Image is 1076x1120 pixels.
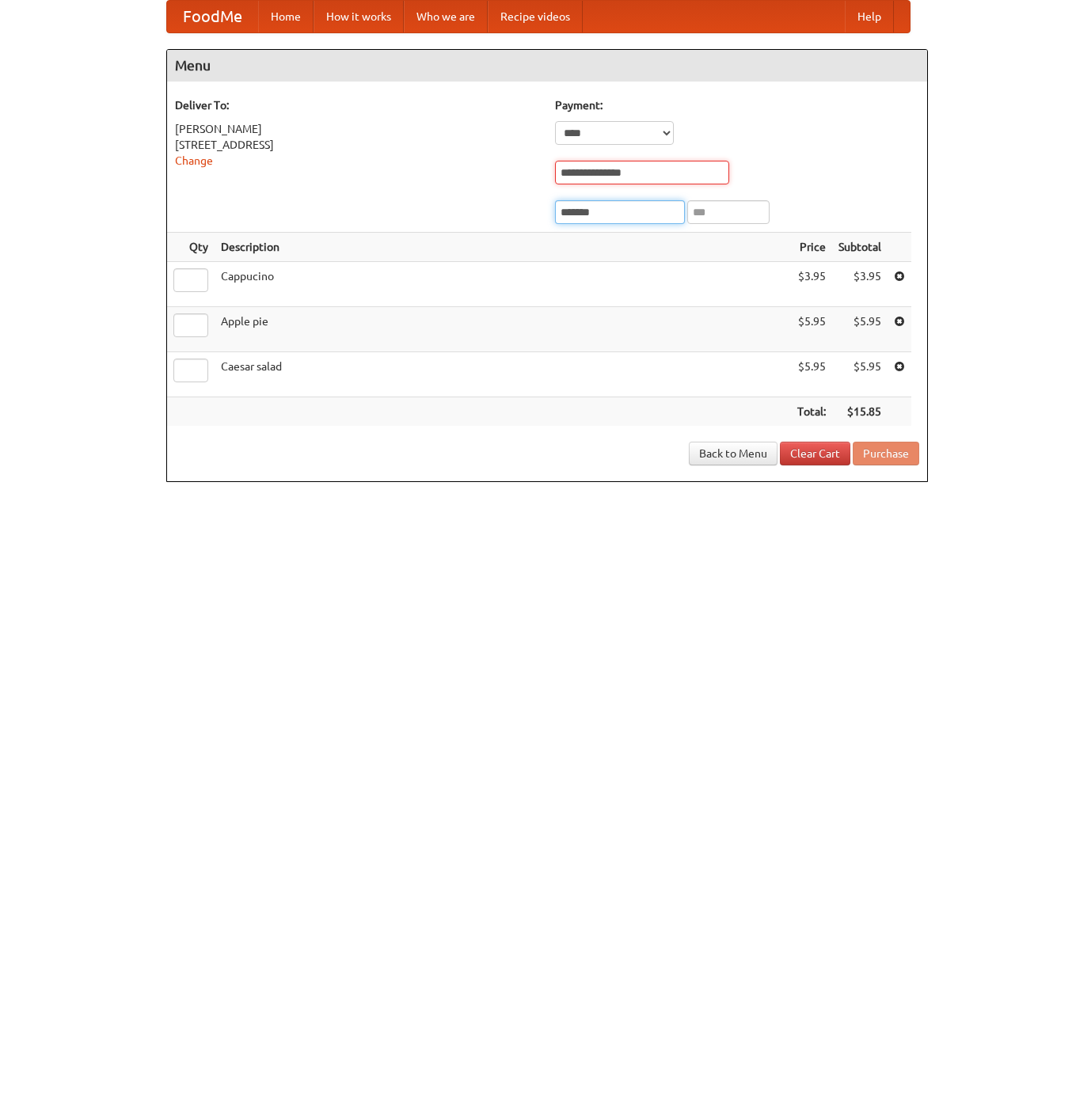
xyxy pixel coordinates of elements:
th: Total: [791,397,832,427]
td: $5.95 [791,307,832,352]
th: $15.85 [832,397,888,427]
th: Qty [167,233,215,262]
a: Clear Cart [780,442,850,465]
h5: Deliver To: [175,97,539,113]
a: Recipe videos [488,1,583,32]
a: How it works [314,1,404,32]
h5: Payment: [555,97,919,113]
td: $5.95 [832,352,888,397]
td: $3.95 [791,262,832,307]
a: Back to Menu [689,442,778,465]
a: Who we are [404,1,488,32]
button: Purchase [853,442,919,465]
th: Subtotal [832,233,888,262]
a: Help [845,1,894,32]
td: $5.95 [832,307,888,352]
td: Cappucino [215,262,791,307]
th: Price [791,233,832,262]
td: Caesar salad [215,352,791,397]
div: [PERSON_NAME] [175,121,539,137]
td: Apple pie [215,307,791,352]
a: Change [175,154,213,167]
a: FoodMe [167,1,258,32]
td: $5.95 [791,352,832,397]
th: Description [215,233,791,262]
div: [STREET_ADDRESS] [175,137,539,153]
td: $3.95 [832,262,888,307]
a: Home [258,1,314,32]
h4: Menu [167,50,927,82]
